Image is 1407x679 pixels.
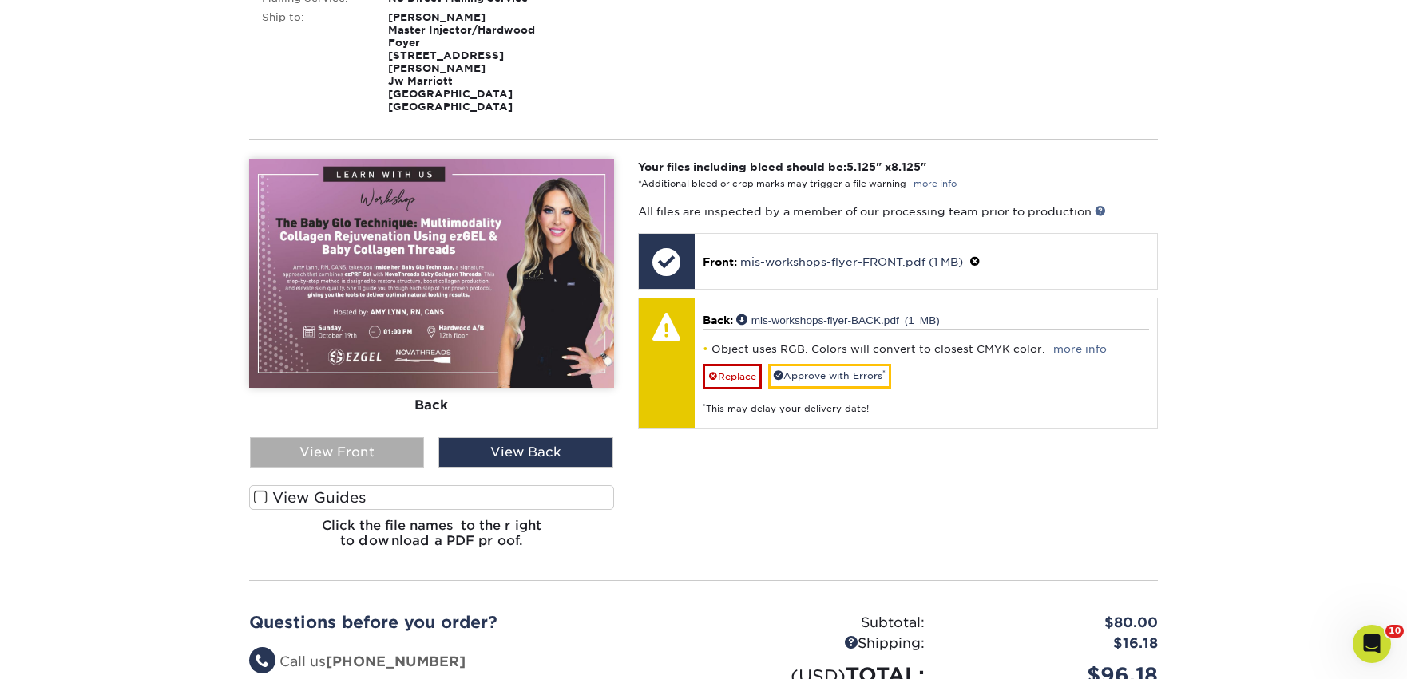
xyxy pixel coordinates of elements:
a: more info [914,179,957,189]
p: All files are inspected by a member of our processing team prior to production. [638,203,1158,219]
div: This may delay your delivery date! [703,389,1149,416]
label: View Guides [249,485,614,510]
a: mis-workshops-flyer-FRONT.pdf (1 MB) [740,255,963,268]
strong: Your files including bleed should be: " x " [638,160,926,173]
div: Subtotal: [703,613,937,634]
small: *Additional bleed or crop marks may trigger a file warning – [638,179,957,189]
div: Ship to: [250,11,376,113]
strong: [PHONE_NUMBER] [326,653,466,669]
div: $80.00 [937,613,1170,634]
span: Front: [703,255,737,268]
li: Call us [249,652,692,673]
h2: Questions before you order? [249,613,692,632]
a: Approve with Errors* [768,364,891,389]
a: more info [1053,343,1107,355]
li: Object uses RGB. Colors will convert to closest CMYK color. - [703,342,1149,356]
div: Shipping: [703,634,937,654]
strong: [PERSON_NAME] Master Injector/Hardwood Foyer [STREET_ADDRESS][PERSON_NAME] Jw Marriott [GEOGRAPHI... [388,11,535,113]
span: Back: [703,314,733,326]
span: 10 [1385,625,1404,638]
a: Replace [703,364,762,389]
iframe: Intercom live chat [1353,625,1391,663]
a: mis-workshops-flyer-BACK.pdf (1 MB) [736,314,940,325]
h6: Click the file names to the right to download a PDF proof. [249,518,614,561]
span: 5.125 [846,160,876,173]
span: 8.125 [891,160,921,173]
div: View Front [250,437,424,468]
div: View Back [438,437,612,468]
div: $16.18 [937,634,1170,654]
div: Back [249,388,614,423]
